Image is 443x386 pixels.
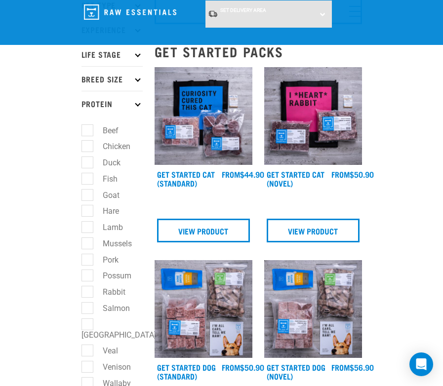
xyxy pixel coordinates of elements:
[157,365,216,378] a: Get Started Dog (Standard)
[155,44,362,59] h2: Get Started Packs
[267,172,324,185] a: Get Started Cat (Novel)
[87,302,134,314] label: Salmon
[331,170,374,179] div: $50.90
[267,219,360,242] a: View Product
[87,286,129,298] label: Rabbit
[264,260,362,358] img: NSP Dog Novel Update
[87,221,127,233] label: Lamb
[87,173,121,185] label: Fish
[155,260,252,358] img: NSP Dog Standard Update
[222,170,264,179] div: $44.90
[87,270,135,282] label: Possum
[81,41,143,66] p: Life Stage
[222,172,240,176] span: FROM
[87,124,122,137] label: Beef
[157,219,250,242] a: View Product
[409,352,433,376] div: Open Intercom Messenger
[87,189,123,201] label: Goat
[267,365,325,378] a: Get Started Dog (Novel)
[87,237,136,250] label: Mussels
[81,318,160,341] label: [GEOGRAPHIC_DATA]
[331,365,350,369] span: FROM
[81,66,143,91] p: Breed Size
[264,67,362,165] img: Assortment Of Raw Essential Products For Cats Including, Pink And Black Tote Bag With "I *Heart* ...
[87,156,124,169] label: Duck
[220,7,266,13] span: Set Delivery Area
[157,172,215,185] a: Get Started Cat (Standard)
[331,363,374,372] div: $56.90
[331,172,350,176] span: FROM
[84,4,176,20] img: Raw Essentials Logo
[87,140,134,153] label: Chicken
[87,361,135,373] label: Venison
[87,205,123,217] label: Hare
[87,254,122,266] label: Pork
[208,10,218,18] img: van-moving.png
[222,365,240,369] span: FROM
[155,67,252,165] img: Assortment Of Raw Essential Products For Cats Including, Blue And Black Tote Bag With "Curiosity ...
[81,91,143,116] p: Protein
[87,345,122,357] label: Veal
[222,363,264,372] div: $50.90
